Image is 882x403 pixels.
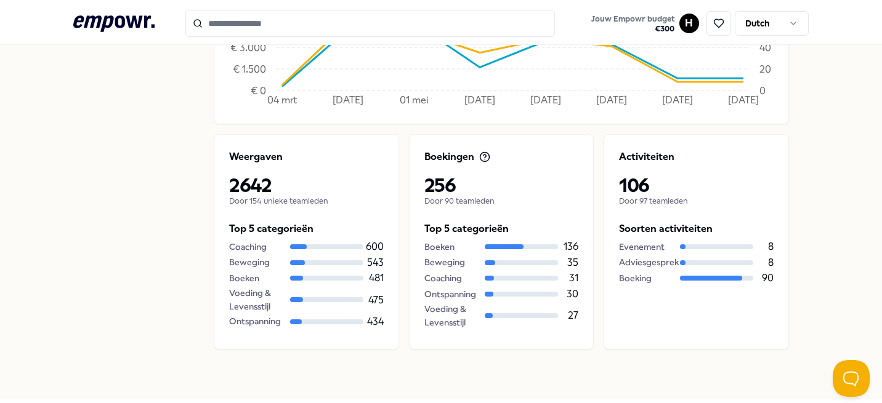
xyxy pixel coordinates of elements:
p: 35 [567,255,578,271]
div: Boeken [424,240,477,253]
tspan: € 1.500 [233,63,266,74]
p: 136 [564,239,578,255]
tspan: [DATE] [530,94,561,106]
div: Adviesgesprek [619,255,672,269]
p: 2642 [229,174,383,196]
p: 30 [567,286,578,302]
p: 27 [568,308,578,324]
p: Door 154 unieke teamleden [229,196,383,206]
p: 481 [369,270,384,286]
div: Voeding & Levensstijl [424,302,477,330]
tspan: 04 mrt [267,94,297,106]
tspan: 0 [759,84,766,96]
div: Beweging [424,255,477,269]
p: Door 90 teamleden [424,196,578,206]
tspan: [DATE] [662,94,693,106]
tspan: [DATE] [464,94,495,106]
p: 543 [367,255,384,271]
tspan: [DATE] [333,94,363,106]
tspan: 40 [759,41,771,53]
div: Voeding & Levensstijl [229,286,282,314]
tspan: 20 [759,63,771,74]
p: 8 [768,239,774,255]
div: Boeken [229,271,282,285]
tspan: 01 mei [400,94,429,106]
p: Soorten activiteiten [619,221,773,237]
p: 475 [368,292,384,308]
iframe: Help Scout Beacon - Open [833,360,870,397]
tspan: € 0 [251,84,266,96]
tspan: [DATE] [596,94,627,106]
div: Ontspanning [229,314,282,328]
div: Boeking [619,271,672,285]
div: Ontspanning [424,287,477,301]
p: 106 [619,174,773,196]
p: 434 [367,314,384,330]
p: 8 [768,255,774,271]
div: Beweging [229,255,282,269]
button: Jouw Empowr budget€300 [589,12,677,36]
span: Jouw Empowr budget [591,14,674,24]
p: 90 [762,270,774,286]
p: 31 [569,270,578,286]
span: € 300 [591,24,674,34]
p: Boekingen [424,150,474,164]
p: 600 [366,239,384,255]
tspan: € 3.000 [230,41,266,53]
p: 256 [424,174,578,196]
p: Door 97 teamleden [619,196,773,206]
div: Evenement [619,240,672,253]
tspan: [DATE] [728,94,759,106]
a: Jouw Empowr budget€300 [586,10,679,36]
p: Activiteiten [619,150,674,164]
input: Search for products, categories or subcategories [185,10,555,37]
p: Weergaven [229,150,283,164]
p: Top 5 categorieën [424,221,578,237]
p: Top 5 categorieën [229,221,383,237]
button: H [679,14,699,33]
div: Coaching [229,240,282,253]
div: Coaching [424,271,477,285]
